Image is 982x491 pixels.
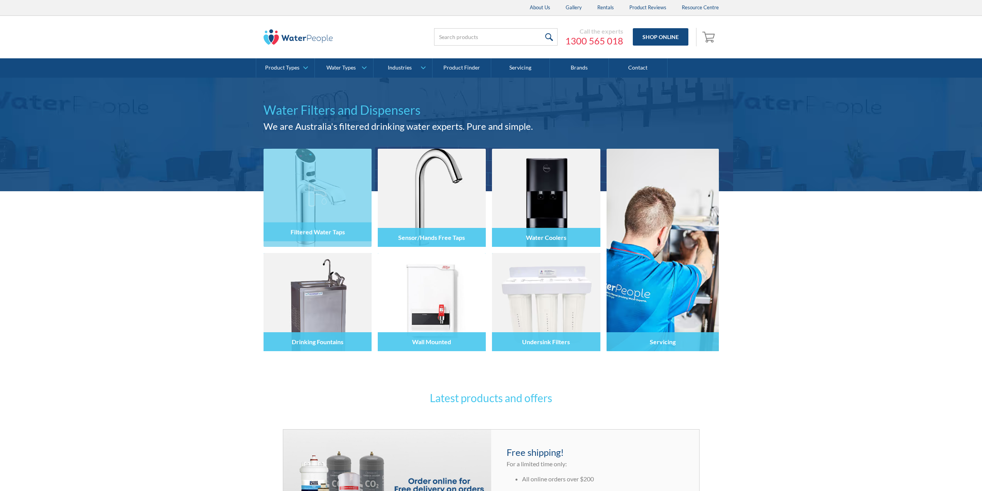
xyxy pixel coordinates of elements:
[412,338,451,345] h4: Wall Mounted
[264,29,333,45] img: The Water People
[434,28,558,46] input: Search products
[609,58,668,78] a: Contact
[607,149,719,351] a: Servicing
[700,28,719,46] a: Open empty cart
[378,149,486,247] img: Sensor/Hands Free Taps
[633,28,688,46] a: Shop Online
[650,338,676,345] h4: Servicing
[522,338,570,345] h4: Undersink Filters
[492,149,600,247] img: Water Coolers
[565,35,623,47] a: 1300 565 018
[265,65,299,71] div: Product Types
[341,390,642,406] h3: Latest products and offers
[264,149,372,247] img: Filtered Water Taps
[507,445,684,459] h4: Free shipping!
[492,253,600,351] img: Undersink Filters
[264,253,372,351] img: Drinking Fountains
[550,58,608,78] a: Brands
[256,58,314,78] a: Product Types
[292,338,343,345] h4: Drinking Fountains
[398,234,465,241] h4: Sensor/Hands Free Taps
[522,474,684,484] li: All online orders over $200
[702,31,717,43] img: shopping cart
[507,459,684,469] p: For a limited time only:
[378,253,486,351] img: Wall Mounted
[526,234,566,241] h4: Water Coolers
[374,58,432,78] a: Industries
[290,228,345,235] h4: Filtered Water Taps
[315,58,373,78] a: Water Types
[388,65,412,71] div: Industries
[433,58,491,78] a: Product Finder
[326,65,356,71] div: Water Types
[565,27,623,35] div: Call the experts
[491,58,550,78] a: Servicing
